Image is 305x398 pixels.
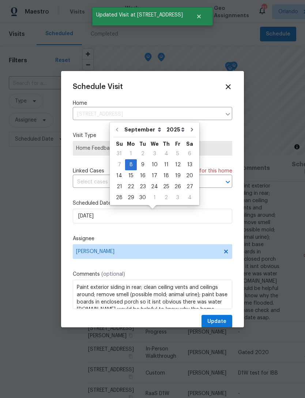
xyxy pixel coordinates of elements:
div: 1 [125,149,137,159]
abbr: Sunday [116,141,123,146]
div: 10 [148,160,161,170]
div: 12 [172,160,184,170]
div: Tue Sep 16 2025 [137,170,148,181]
label: Assignee [73,235,232,242]
div: Sat Sep 13 2025 [184,159,196,170]
label: Visit Type [73,132,232,139]
abbr: Saturday [186,141,193,146]
div: 5 [172,149,184,159]
input: Select cases [73,176,212,188]
div: Tue Sep 23 2025 [137,181,148,192]
abbr: Tuesday [139,141,146,146]
div: Wed Sep 24 2025 [148,181,161,192]
div: Wed Sep 10 2025 [148,159,161,170]
div: Sat Sep 20 2025 [184,170,196,181]
abbr: Thursday [163,141,170,146]
abbr: Monday [127,141,135,146]
div: Mon Sep 01 2025 [125,148,137,159]
span: (optional) [101,272,125,277]
div: Thu Sep 11 2025 [161,159,172,170]
div: Fri Sep 05 2025 [172,148,184,159]
select: Year [165,124,187,135]
div: Mon Sep 15 2025 [125,170,137,181]
div: 7 [113,160,125,170]
span: Home Feedback P1 [76,145,229,152]
div: 13 [184,160,196,170]
div: Fri Sep 26 2025 [172,181,184,192]
div: 1 [148,193,161,203]
span: Linked Cases [73,167,104,175]
div: Sat Oct 04 2025 [184,192,196,203]
div: Sun Sep 28 2025 [113,192,125,203]
textarea: Paint exterior siding in rear; clean ceiling vents and ceilings around; remove smell (possible mo... [73,280,232,309]
label: Scheduled Date [73,200,232,207]
span: Schedule Visit [73,83,123,90]
div: 11 [161,160,172,170]
div: 31 [113,149,125,159]
div: 9 [137,160,148,170]
label: Comments [73,271,232,278]
div: 20 [184,171,196,181]
button: Open [223,177,233,187]
div: 24 [148,182,161,192]
div: 27 [184,182,196,192]
span: [PERSON_NAME] [76,249,219,254]
div: 30 [137,193,148,203]
span: Updated Visit at [STREET_ADDRESS] [92,7,187,23]
div: Wed Oct 01 2025 [148,192,161,203]
div: Sun Sep 21 2025 [113,181,125,192]
div: 4 [184,193,196,203]
div: Sun Aug 31 2025 [113,148,125,159]
div: Wed Sep 17 2025 [148,170,161,181]
div: Thu Sep 25 2025 [161,181,172,192]
div: Mon Sep 08 2025 [125,159,137,170]
div: 19 [172,171,184,181]
div: Tue Sep 30 2025 [137,192,148,203]
div: 3 [172,193,184,203]
div: Fri Sep 19 2025 [172,170,184,181]
button: Go to next month [187,122,197,137]
select: Month [123,124,165,135]
div: Thu Sep 18 2025 [161,170,172,181]
div: 21 [113,182,125,192]
div: Wed Sep 03 2025 [148,148,161,159]
div: 2 [161,193,172,203]
div: Sat Sep 06 2025 [184,148,196,159]
label: Home [73,100,232,107]
abbr: Wednesday [151,141,159,146]
div: 14 [113,171,125,181]
div: Mon Sep 22 2025 [125,181,137,192]
div: 3 [148,149,161,159]
div: Thu Oct 02 2025 [161,192,172,203]
div: 8 [125,160,137,170]
div: 23 [137,182,148,192]
div: 17 [148,171,161,181]
span: Close [224,83,232,91]
div: 15 [125,171,137,181]
div: Sat Sep 27 2025 [184,181,196,192]
div: 29 [125,193,137,203]
div: Fri Sep 12 2025 [172,159,184,170]
div: Mon Sep 29 2025 [125,192,137,203]
div: Sun Sep 07 2025 [113,159,125,170]
div: Fri Oct 03 2025 [172,192,184,203]
input: M/D/YYYY [73,209,232,223]
div: 28 [113,193,125,203]
div: 16 [137,171,148,181]
div: 2 [137,149,148,159]
button: Go to previous month [112,122,123,137]
button: Close [187,9,211,24]
div: 6 [184,149,196,159]
div: Thu Sep 04 2025 [161,148,172,159]
div: 22 [125,182,137,192]
div: 4 [161,149,172,159]
abbr: Friday [175,141,180,146]
div: Tue Sep 09 2025 [137,159,148,170]
button: Update [202,315,232,328]
div: Tue Sep 02 2025 [137,148,148,159]
input: Enter in an address [73,109,221,120]
span: Update [207,317,226,326]
div: Sun Sep 14 2025 [113,170,125,181]
div: 18 [161,171,172,181]
div: 26 [172,182,184,192]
